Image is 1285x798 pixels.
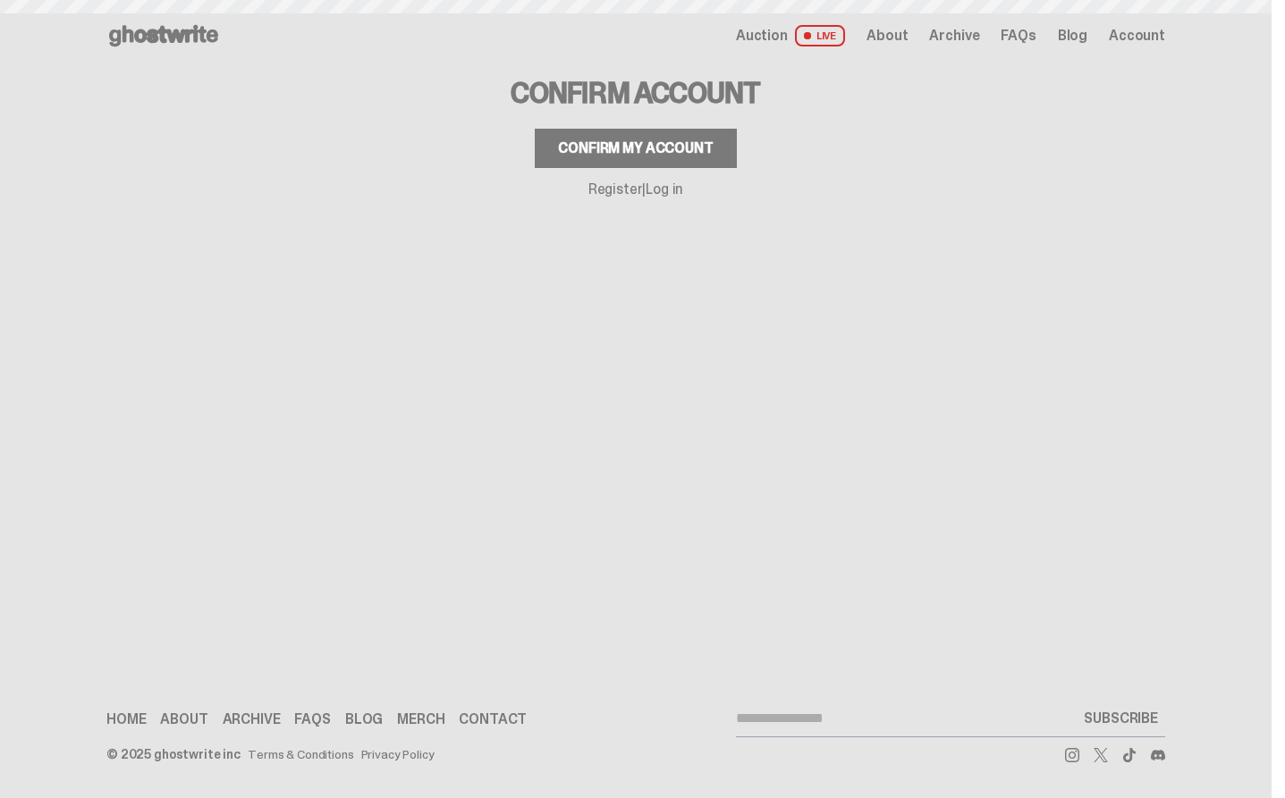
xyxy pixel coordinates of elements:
a: Log in [646,180,683,198]
a: FAQs [1001,29,1036,43]
a: Contact [459,712,527,727]
a: FAQs [294,712,330,727]
a: Terms & Conditions [248,748,353,760]
span: Auction [736,29,788,43]
a: Blog [1058,29,1087,43]
button: SUBSCRIBE [1077,701,1165,736]
div: Confirm my account [558,141,713,155]
a: About [867,29,908,43]
a: About [160,712,207,727]
a: Auction LIVE [736,25,845,46]
a: Merch [397,712,444,727]
span: LIVE [795,25,846,46]
a: Home [106,712,146,727]
a: Privacy Policy [361,748,435,760]
a: Register [588,180,643,198]
a: Archive [223,712,281,727]
p: | [588,182,684,197]
a: Archive [929,29,979,43]
h3: Confirm Account [511,79,760,107]
button: Confirm my account [535,129,736,168]
a: Account [1109,29,1165,43]
div: © 2025 ghostwrite inc [106,748,241,760]
a: Blog [345,712,383,727]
